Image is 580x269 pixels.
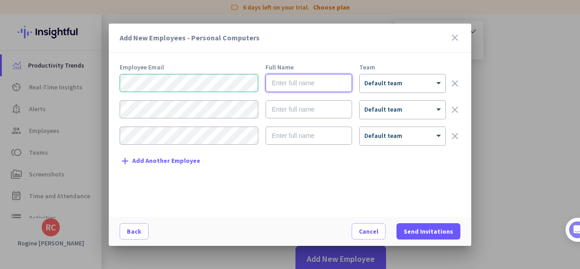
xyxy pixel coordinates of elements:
button: Send Invitations [396,223,460,240]
span: Back [127,227,141,236]
i: clear [449,78,460,89]
div: Full Name [266,64,352,70]
i: add [120,156,130,166]
div: Employee Email [120,64,258,70]
span: Send Invitations [404,227,453,236]
div: Team [359,64,446,70]
i: clear [449,131,460,142]
span: Add Another Employee [132,157,200,164]
i: close [449,32,460,43]
span: Cancel [359,227,378,236]
h3: Add New Employees - Personal Computers [120,34,449,41]
input: Enter full name [266,100,352,118]
input: Enter full name [266,127,352,145]
button: Back [120,223,149,240]
button: Cancel [352,223,386,240]
i: clear [449,104,460,115]
input: Enter full name [266,74,352,92]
